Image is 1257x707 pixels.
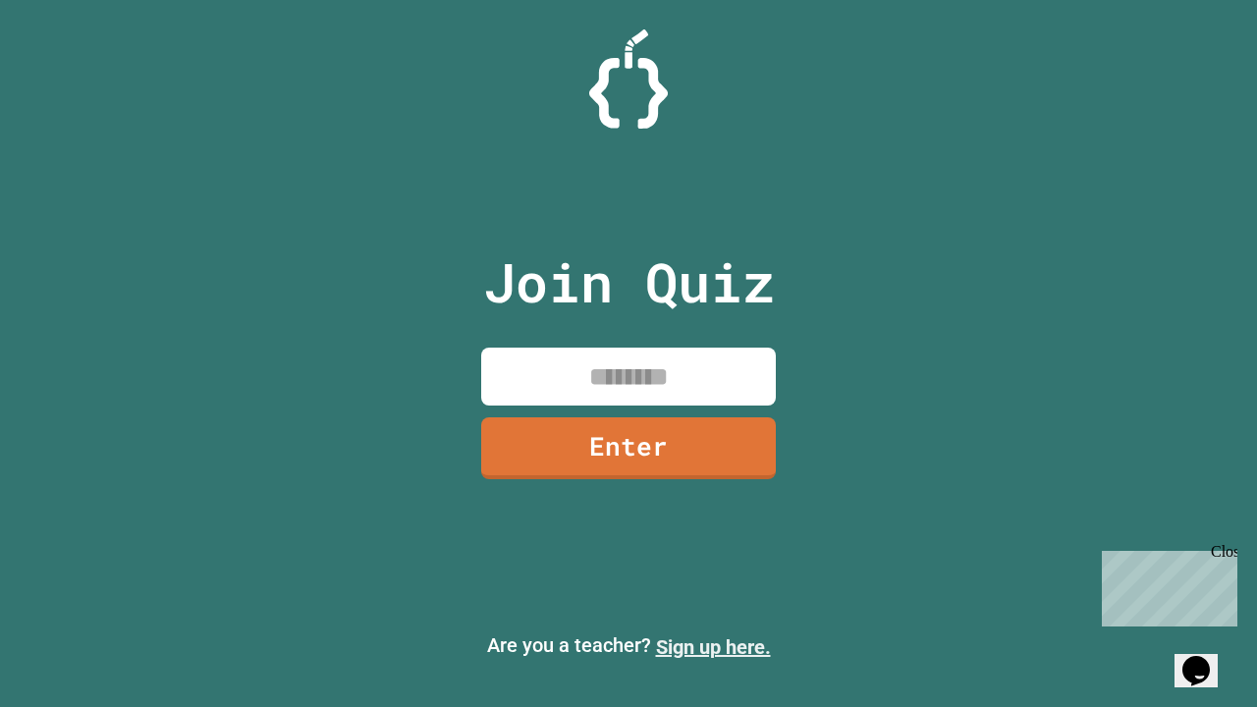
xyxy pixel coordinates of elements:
img: Logo.svg [589,29,668,129]
a: Enter [481,417,776,479]
iframe: chat widget [1175,628,1237,687]
p: Are you a teacher? [16,630,1241,662]
p: Join Quiz [483,242,775,323]
iframe: chat widget [1094,543,1237,626]
div: Chat with us now!Close [8,8,136,125]
a: Sign up here. [656,635,771,659]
